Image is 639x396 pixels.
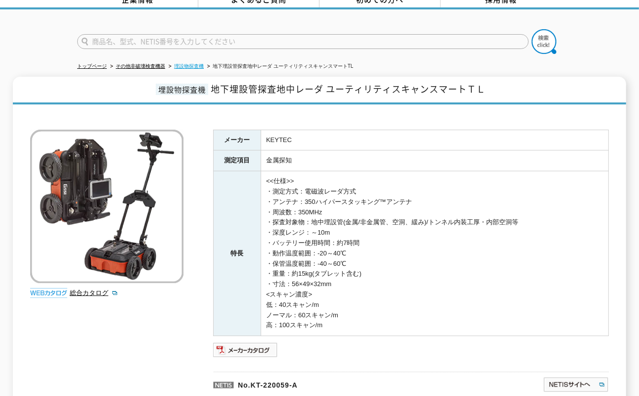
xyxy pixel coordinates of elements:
a: トップページ [77,63,107,69]
a: 埋設物探査機 [174,63,204,69]
img: 地下埋設管探査地中レーダ ユーティリティスキャンスマートTL [30,130,183,283]
a: 総合カタログ [70,289,118,297]
th: メーカー [214,130,261,150]
img: btn_search.png [532,29,556,54]
img: NETISサイトへ [543,377,609,393]
th: 測定項目 [214,150,261,171]
img: webカタログ [30,288,67,298]
input: 商品名、型式、NETIS番号を入力してください [77,34,529,49]
span: 埋設物探査機 [156,84,208,95]
th: 特長 [214,171,261,336]
td: 金属探知 [261,150,609,171]
td: <<仕様>> ・測定方式：電磁波レーダ方式 ・アンテナ：350ハイパースタッキング™アンテナ ・周波数：350MHz ・探査対象物：地中埋設管(金属/非金属管、空洞、緩み)/トンネル内装工厚・内... [261,171,609,336]
img: メーカーカタログ [213,342,278,358]
li: 地下埋設管探査地中レーダ ユーティリティスキャンスマートTL [205,61,353,72]
p: No.KT-220059-A [213,372,448,396]
td: KEYTEC [261,130,609,150]
span: 地下埋設管探査地中レーダ ユーティリティスキャンスマートＴＬ [211,82,486,96]
a: その他非破壊検査機器 [116,63,165,69]
a: メーカーカタログ [213,348,278,356]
